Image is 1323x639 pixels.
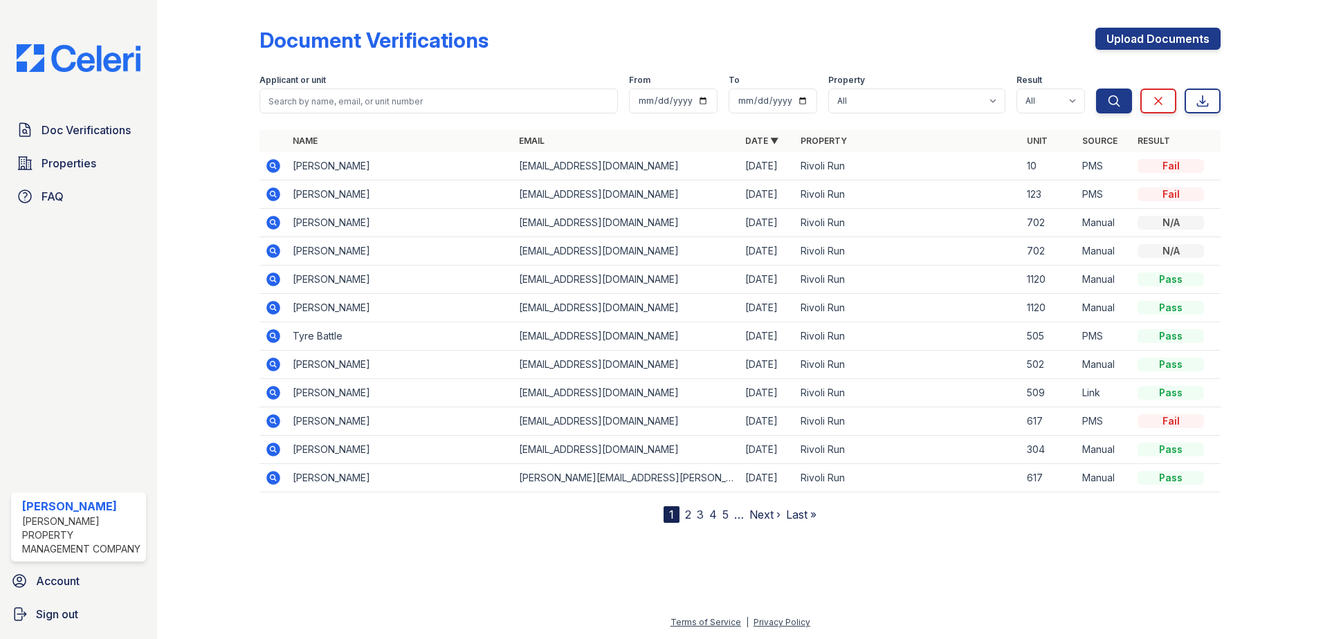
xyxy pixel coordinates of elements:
[740,294,795,322] td: [DATE]
[740,237,795,266] td: [DATE]
[1077,379,1132,407] td: Link
[740,464,795,492] td: [DATE]
[670,617,741,627] a: Terms of Service
[685,508,691,521] a: 2
[740,351,795,379] td: [DATE]
[754,617,810,627] a: Privacy Policy
[1095,28,1221,50] a: Upload Documents
[795,464,1021,492] td: Rivoli Run
[664,506,679,523] div: 1
[287,436,513,464] td: [PERSON_NAME]
[1021,407,1077,436] td: 617
[801,136,847,146] a: Property
[287,266,513,294] td: [PERSON_NAME]
[795,379,1021,407] td: Rivoli Run
[287,237,513,266] td: [PERSON_NAME]
[287,180,513,209] td: [PERSON_NAME]
[1021,266,1077,294] td: 1120
[22,515,140,556] div: [PERSON_NAME] Property Management Company
[740,209,795,237] td: [DATE]
[519,136,545,146] a: Email
[740,407,795,436] td: [DATE]
[1077,436,1132,464] td: Manual
[1021,237,1077,266] td: 702
[42,188,64,205] span: FAQ
[1138,187,1204,201] div: Fail
[1138,159,1204,173] div: Fail
[36,573,80,589] span: Account
[287,152,513,180] td: [PERSON_NAME]
[786,508,816,521] a: Last »
[1138,358,1204,371] div: Pass
[6,600,152,628] a: Sign out
[722,508,729,521] a: 5
[259,75,326,86] label: Applicant or unit
[795,322,1021,351] td: Rivoli Run
[828,75,865,86] label: Property
[513,266,740,294] td: [EMAIL_ADDRESS][DOMAIN_NAME]
[513,407,740,436] td: [EMAIL_ADDRESS][DOMAIN_NAME]
[1138,272,1204,286] div: Pass
[1077,180,1132,209] td: PMS
[6,567,152,595] a: Account
[740,152,795,180] td: [DATE]
[795,209,1021,237] td: Rivoli Run
[42,122,131,138] span: Doc Verifications
[513,464,740,492] td: [PERSON_NAME][EMAIL_ADDRESS][PERSON_NAME][DOMAIN_NAME]
[795,237,1021,266] td: Rivoli Run
[1021,294,1077,322] td: 1120
[287,294,513,322] td: [PERSON_NAME]
[513,209,740,237] td: [EMAIL_ADDRESS][DOMAIN_NAME]
[287,464,513,492] td: [PERSON_NAME]
[11,116,146,144] a: Doc Verifications
[1021,152,1077,180] td: 10
[1021,464,1077,492] td: 617
[746,617,749,627] div: |
[745,136,778,146] a: Date ▼
[740,436,795,464] td: [DATE]
[740,180,795,209] td: [DATE]
[795,407,1021,436] td: Rivoli Run
[1021,209,1077,237] td: 702
[740,266,795,294] td: [DATE]
[795,152,1021,180] td: Rivoli Run
[287,209,513,237] td: [PERSON_NAME]
[287,322,513,351] td: Tyre Battle
[734,506,744,523] span: …
[11,183,146,210] a: FAQ
[287,351,513,379] td: [PERSON_NAME]
[1138,471,1204,485] div: Pass
[1021,436,1077,464] td: 304
[287,407,513,436] td: [PERSON_NAME]
[749,508,781,521] a: Next ›
[1077,209,1132,237] td: Manual
[259,28,489,53] div: Document Verifications
[1077,322,1132,351] td: PMS
[513,237,740,266] td: [EMAIL_ADDRESS][DOMAIN_NAME]
[795,266,1021,294] td: Rivoli Run
[1021,379,1077,407] td: 509
[697,508,704,521] a: 3
[1077,266,1132,294] td: Manual
[1077,351,1132,379] td: Manual
[795,180,1021,209] td: Rivoli Run
[1138,136,1170,146] a: Result
[795,436,1021,464] td: Rivoli Run
[1077,152,1132,180] td: PMS
[1021,322,1077,351] td: 505
[513,322,740,351] td: [EMAIL_ADDRESS][DOMAIN_NAME]
[1138,443,1204,456] div: Pass
[729,75,740,86] label: To
[36,606,78,622] span: Sign out
[1077,237,1132,266] td: Manual
[22,498,140,515] div: [PERSON_NAME]
[1138,414,1204,428] div: Fail
[1027,136,1048,146] a: Unit
[513,351,740,379] td: [EMAIL_ADDRESS][DOMAIN_NAME]
[1077,464,1132,492] td: Manual
[513,294,740,322] td: [EMAIL_ADDRESS][DOMAIN_NAME]
[513,152,740,180] td: [EMAIL_ADDRESS][DOMAIN_NAME]
[795,351,1021,379] td: Rivoli Run
[795,294,1021,322] td: Rivoli Run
